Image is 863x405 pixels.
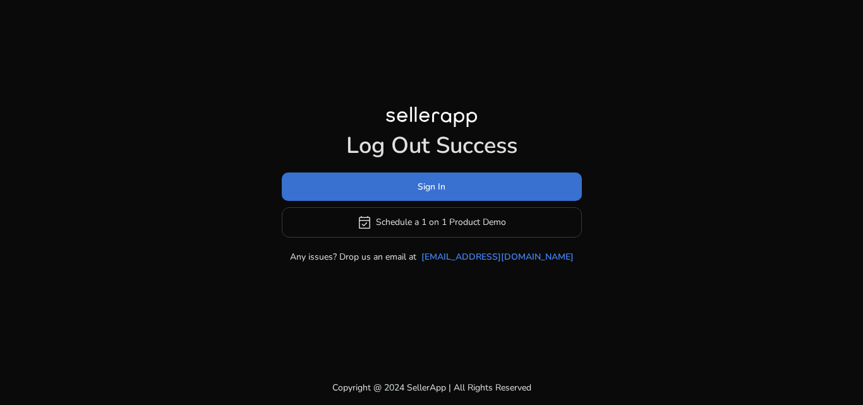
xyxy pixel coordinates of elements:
button: Sign In [282,172,582,201]
p: Any issues? Drop us an email at [290,250,416,263]
a: [EMAIL_ADDRESS][DOMAIN_NAME] [421,250,574,263]
span: Sign In [418,180,445,193]
button: event_availableSchedule a 1 on 1 Product Demo [282,207,582,238]
span: event_available [357,215,372,230]
h1: Log Out Success [282,132,582,159]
